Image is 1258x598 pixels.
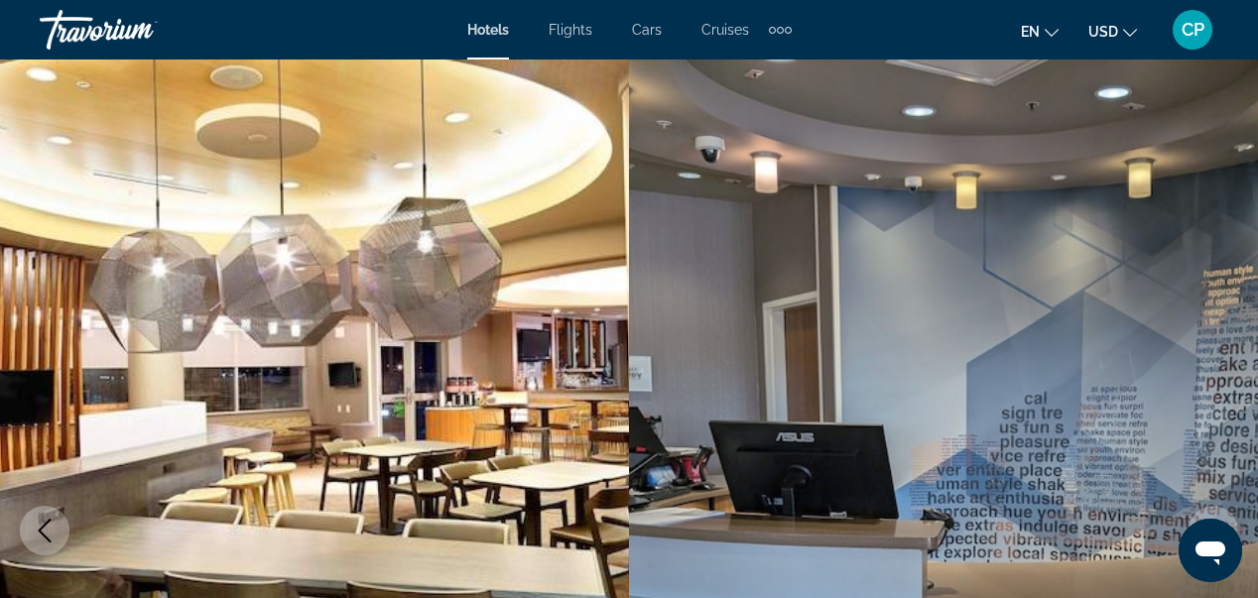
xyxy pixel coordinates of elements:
span: USD [1088,24,1118,40]
button: Previous image [20,506,69,555]
a: Flights [549,22,592,38]
span: en [1021,24,1040,40]
button: Change language [1021,17,1059,46]
a: Cruises [701,22,749,38]
a: Hotels [467,22,509,38]
iframe: Button to launch messaging window [1179,519,1242,582]
a: Cars [632,22,662,38]
a: Travorium [40,4,238,56]
span: CP [1182,20,1204,40]
button: Extra navigation items [769,14,792,46]
button: User Menu [1167,9,1218,51]
button: Next image [1189,506,1238,555]
button: Change currency [1088,17,1137,46]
